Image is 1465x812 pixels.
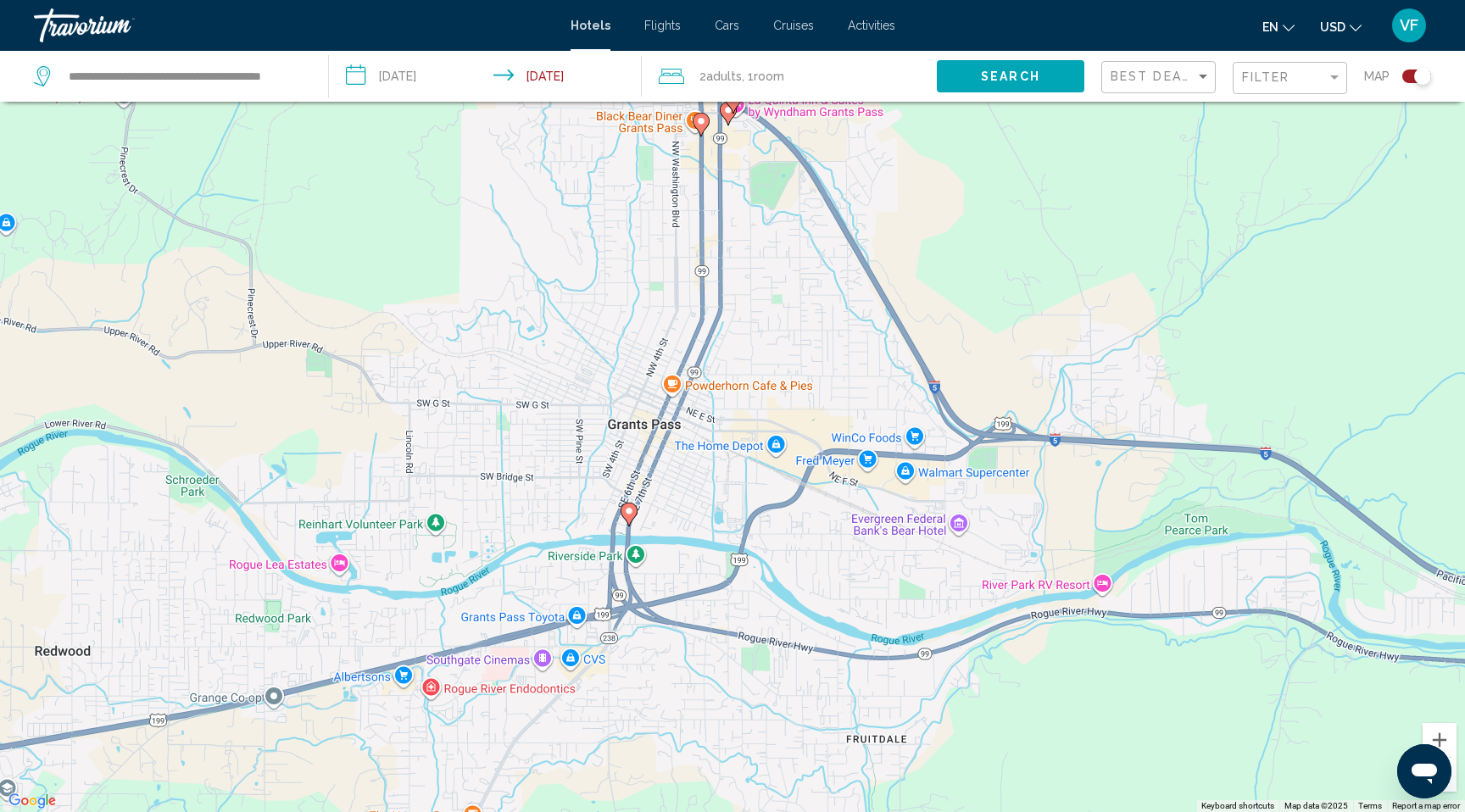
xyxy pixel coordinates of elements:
[1320,14,1362,39] button: Change currency
[644,19,681,32] a: Flights
[937,60,1084,92] button: Search
[1284,801,1348,810] span: Map data ©2025
[1390,69,1431,84] button: Toggle map
[1242,70,1290,84] span: Filter
[1262,14,1295,39] button: Change language
[642,51,937,102] button: Travelers: 2 adults, 0 children
[1423,723,1457,757] button: Zoom in
[699,64,742,88] span: 2
[848,19,895,32] a: Activities
[571,19,610,32] a: Hotels
[1111,70,1211,85] mat-select: Sort by
[706,70,742,83] span: Adults
[4,790,60,812] a: Open this area in Google Maps (opens a new window)
[773,19,814,32] a: Cruises
[1387,8,1431,43] button: User Menu
[1400,17,1418,34] span: VF
[329,51,641,102] button: Check-in date: Sep 1, 2025 Check-out date: Sep 3, 2025
[981,70,1040,84] span: Search
[1364,64,1390,88] span: Map
[1358,801,1382,810] a: Terms (opens in new tab)
[742,64,784,88] span: , 1
[1111,70,1200,83] span: Best Deals
[754,70,784,83] span: Room
[715,19,739,32] a: Cars
[1320,20,1345,34] span: USD
[1201,800,1274,812] button: Keyboard shortcuts
[34,8,554,42] a: Travorium
[1397,744,1451,798] iframe: Button to launch messaging window
[1262,20,1278,34] span: en
[1392,801,1460,810] a: Report a map error
[4,790,60,812] img: Google
[1233,61,1347,96] button: Filter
